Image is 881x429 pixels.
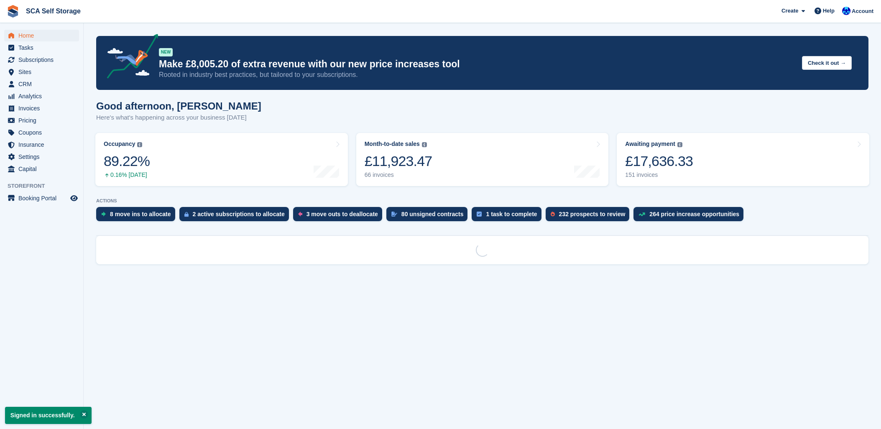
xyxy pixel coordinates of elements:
a: 2 active subscriptions to allocate [179,207,293,225]
a: 1 task to complete [472,207,545,225]
img: icon-info-grey-7440780725fd019a000dd9b08b2336e03edf1995a4989e88bcd33f0948082b44.svg [422,142,427,147]
img: task-75834270c22a3079a89374b754ae025e5fb1db73e45f91037f5363f120a921f8.svg [477,212,482,217]
div: 3 move outs to deallocate [306,211,378,217]
span: Settings [18,151,69,163]
span: Capital [18,163,69,175]
span: Create [781,7,798,15]
a: menu [4,139,79,151]
a: menu [4,151,79,163]
span: Subscriptions [18,54,69,66]
div: 8 move ins to allocate [110,211,171,217]
div: 80 unsigned contracts [401,211,464,217]
div: 151 invoices [625,171,693,179]
div: Occupancy [104,140,135,148]
span: Account [852,7,873,15]
p: Make £8,005.20 of extra revenue with our new price increases tool [159,58,795,70]
p: Rooted in industry best practices, but tailored to your subscriptions. [159,70,795,79]
p: Signed in successfully. [5,407,92,424]
img: move_outs_to_deallocate_icon-f764333ba52eb49d3ac5e1228854f67142a1ed5810a6f6cc68b1a99e826820c5.svg [298,212,302,217]
div: NEW [159,48,173,56]
div: 232 prospects to review [559,211,626,217]
img: price-adjustments-announcement-icon-8257ccfd72463d97f412b2fc003d46551f7dbcb40ab6d574587a9cd5c0d94... [100,34,158,82]
a: menu [4,115,79,126]
a: menu [4,54,79,66]
a: 80 unsigned contracts [386,207,472,225]
p: ACTIONS [96,198,868,204]
img: Kelly Neesham [842,7,850,15]
span: Help [823,7,835,15]
span: Booking Portal [18,192,69,204]
a: menu [4,30,79,41]
a: 8 move ins to allocate [96,207,179,225]
img: prospect-51fa495bee0391a8d652442698ab0144808aea92771e9ea1ae160a38d050c398.svg [551,212,555,217]
span: Tasks [18,42,69,54]
div: 2 active subscriptions to allocate [193,211,285,217]
a: menu [4,127,79,138]
span: Home [18,30,69,41]
div: 264 price increase opportunities [649,211,739,217]
a: menu [4,78,79,90]
img: icon-info-grey-7440780725fd019a000dd9b08b2336e03edf1995a4989e88bcd33f0948082b44.svg [677,142,682,147]
a: menu [4,42,79,54]
a: SCA Self Storage [23,4,84,18]
a: menu [4,90,79,102]
a: Month-to-date sales £11,923.47 66 invoices [356,133,609,186]
span: Sites [18,66,69,78]
div: £17,636.33 [625,153,693,170]
div: £11,923.47 [365,153,432,170]
img: active_subscription_to_allocate_icon-d502201f5373d7db506a760aba3b589e785aa758c864c3986d89f69b8ff3... [184,212,189,217]
a: menu [4,192,79,204]
div: Awaiting payment [625,140,675,148]
div: 0.16% [DATE] [104,171,150,179]
div: Month-to-date sales [365,140,420,148]
span: CRM [18,78,69,90]
a: 232 prospects to review [546,207,634,225]
a: menu [4,66,79,78]
img: stora-icon-8386f47178a22dfd0bd8f6a31ec36ba5ce8667c1dd55bd0f319d3a0aa187defe.svg [7,5,19,18]
button: Check it out → [802,56,852,70]
a: Awaiting payment £17,636.33 151 invoices [617,133,869,186]
img: icon-info-grey-7440780725fd019a000dd9b08b2336e03edf1995a4989e88bcd33f0948082b44.svg [137,142,142,147]
a: 264 price increase opportunities [633,207,748,225]
img: move_ins_to_allocate_icon-fdf77a2bb77ea45bf5b3d319d69a93e2d87916cf1d5bf7949dd705db3b84f3ca.svg [101,212,106,217]
h1: Good afternoon, [PERSON_NAME] [96,100,261,112]
div: 1 task to complete [486,211,537,217]
div: 66 invoices [365,171,432,179]
span: Storefront [8,182,83,190]
a: menu [4,163,79,175]
img: price_increase_opportunities-93ffe204e8149a01c8c9dc8f82e8f89637d9d84a8eef4429ea346261dce0b2c0.svg [638,212,645,216]
span: Invoices [18,102,69,114]
img: contract_signature_icon-13c848040528278c33f63329250d36e43548de30e8caae1d1a13099fd9432cc5.svg [391,212,397,217]
a: Preview store [69,193,79,203]
a: menu [4,102,79,114]
a: Occupancy 89.22% 0.16% [DATE] [95,133,348,186]
span: Pricing [18,115,69,126]
span: Coupons [18,127,69,138]
span: Insurance [18,139,69,151]
a: 3 move outs to deallocate [293,207,386,225]
span: Analytics [18,90,69,102]
div: 89.22% [104,153,150,170]
p: Here's what's happening across your business [DATE] [96,113,261,123]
